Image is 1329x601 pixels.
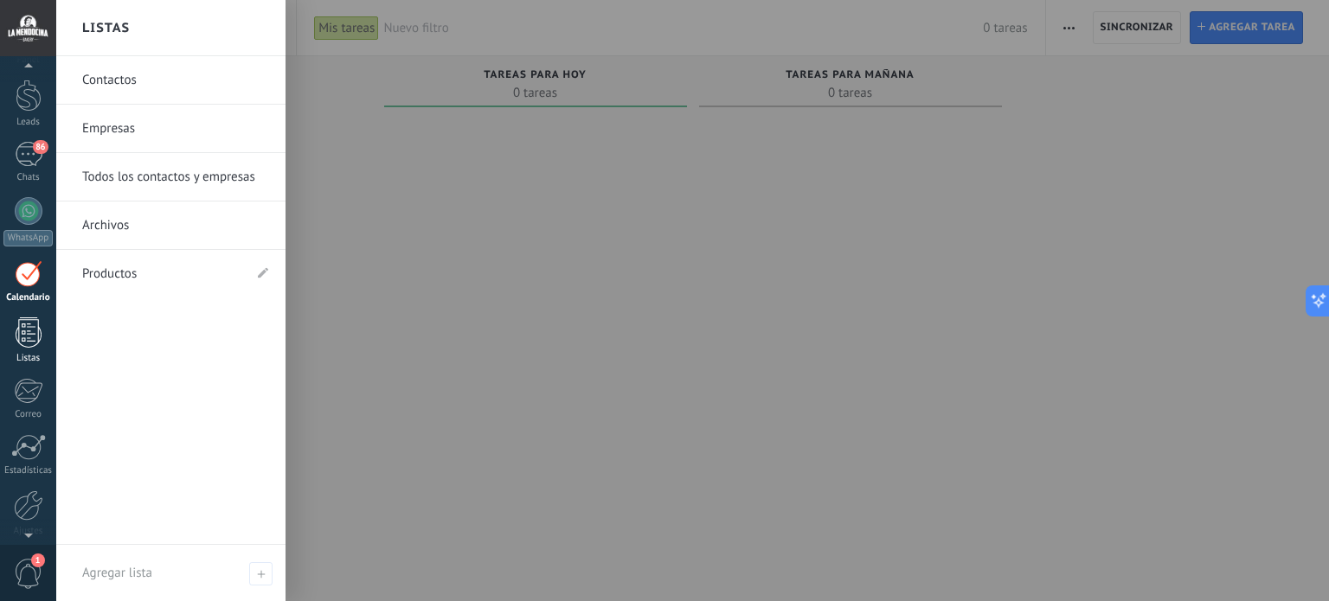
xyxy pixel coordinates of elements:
a: Empresas [82,105,268,153]
div: Chats [3,172,54,183]
div: Leads [3,117,54,128]
div: WhatsApp [3,230,53,246]
span: Agregar lista [82,565,152,581]
a: Archivos [82,201,268,250]
span: 1 [31,553,45,567]
div: Correo [3,409,54,420]
div: Estadísticas [3,465,54,476]
span: 86 [33,140,48,154]
a: Productos [82,250,242,298]
span: Agregar lista [249,562,273,585]
h2: Listas [82,1,130,55]
a: Todos los contactos y empresas [82,153,268,201]
a: Contactos [82,56,268,105]
div: Calendario [3,292,54,304]
div: Listas [3,353,54,364]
